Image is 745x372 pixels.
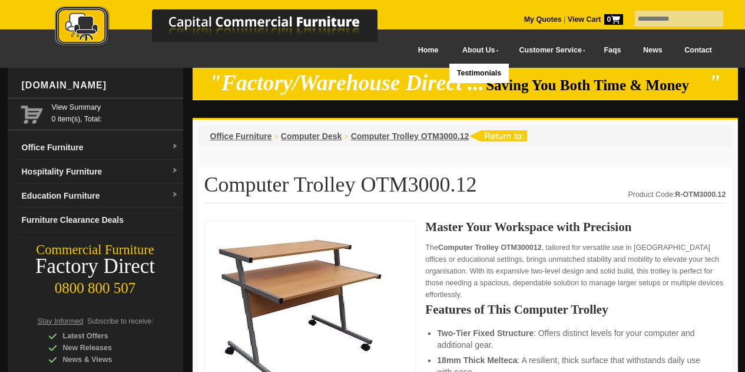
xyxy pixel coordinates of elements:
[675,190,726,199] strong: R-OTM3000.12
[275,130,278,142] li: ›
[48,342,160,354] div: New Releases
[486,77,707,93] span: Saving You Both Time & Money
[209,71,484,95] em: "Factory/Warehouse Direct ...
[524,15,562,24] a: My Quotes
[204,173,726,203] h1: Computer Trolley OTM3000.12
[628,189,726,200] div: Product Code:
[708,71,721,95] em: "
[87,317,153,325] span: Subscribe to receive:
[469,130,527,141] img: return to
[17,136,183,160] a: Office Furnituredropdown
[425,242,726,301] p: The , tailored for versatile use in [GEOGRAPHIC_DATA] offices or educational settings, brings unm...
[604,14,623,25] span: 0
[632,37,673,64] a: News
[52,101,178,123] span: 0 item(s), Total:
[565,15,623,24] a: View Cart0
[22,6,435,52] a: Capital Commercial Furniture Logo
[281,131,342,141] a: Computer Desk
[568,15,623,24] strong: View Cart
[17,68,183,103] div: [DOMAIN_NAME]
[351,131,469,141] a: Computer Trolley OTM3000.12
[8,258,183,275] div: Factory Direct
[8,242,183,258] div: Commercial Furniture
[17,184,183,208] a: Education Furnituredropdown
[210,131,272,141] a: Office Furniture
[437,355,517,365] strong: 18mm Thick Melteca
[425,221,726,233] h2: Master Your Workspace with Precision
[52,101,178,113] a: View Summary
[437,328,534,338] strong: Two-Tier Fixed Structure
[593,37,633,64] a: Faqs
[345,130,347,142] li: ›
[425,304,726,315] h2: Features of This Computer Trolley
[438,243,542,252] strong: Computer Trolley OTM300012
[449,37,506,64] a: About Us
[22,6,435,49] img: Capital Commercial Furniture Logo
[48,330,160,342] div: Latest Offers
[673,37,723,64] a: Contact
[171,143,178,150] img: dropdown
[437,327,714,351] li: : Offers distinct levels for your computer and additional gear.
[17,208,183,232] a: Furniture Clearance Deals
[8,274,183,297] div: 0800 800 507
[17,160,183,184] a: Hospitality Furnituredropdown
[48,354,160,366] div: News & Views
[449,64,508,83] a: Testimonials
[506,37,592,64] a: Customer Service
[38,317,84,325] span: Stay Informed
[171,167,178,175] img: dropdown
[171,192,178,199] img: dropdown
